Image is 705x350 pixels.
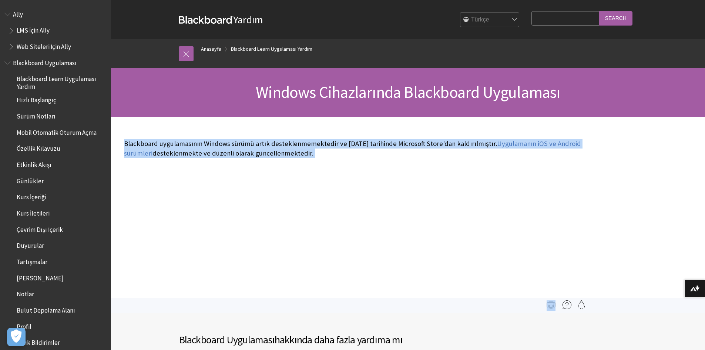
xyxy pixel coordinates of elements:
span: Blackboard Uygulaması [13,57,77,67]
img: Print [547,300,555,309]
a: BlackboardYardım [179,13,263,26]
span: Notlar [17,288,34,298]
nav: Book outline for Anthology Ally Help [4,8,107,53]
span: Sürüm Notları [17,110,56,120]
span: Web Siteleri İçin Ally [17,40,71,50]
a: Anasayfa [201,44,221,54]
p: Blackboard uygulamasının Windows sürümü artık desteklenmemektedir ve [DATE] tarihinde Microsoft S... [124,139,583,158]
span: Tartışmalar [17,256,47,266]
span: Kurs İletileri [17,207,50,217]
span: Ally [13,8,23,18]
a: Blackboard Learn Uygulaması Yardım [231,44,312,54]
span: Mobil Otomatik Oturum Açma [17,126,97,136]
span: Bulut Depolama Alanı [17,304,75,314]
img: More help [563,300,571,309]
span: Windows Cihazlarında Blackboard Uygulaması [256,82,560,102]
span: Blackboard Learn Uygulaması Yardım [17,73,106,90]
select: Site Language Selector [460,13,520,27]
span: Kurs İçeriği [17,191,46,201]
span: Çevrim Dışı İçerik [17,223,63,233]
span: Günlükler [17,175,44,185]
span: [PERSON_NAME] [17,272,64,282]
strong: Blackboard [179,16,234,24]
span: Duyurular [17,240,44,250]
span: Blackboard Uygulaması [179,333,275,346]
img: Follow this page [577,300,586,309]
span: Profil [17,320,31,330]
span: Anlık Bildirimler [17,337,60,347]
span: Hızlı Başlangıç [17,94,56,104]
span: Özellik Kılavuzu [17,143,60,153]
span: Etkinlik Akışı [17,159,51,169]
span: LMS İçin Ally [17,24,50,34]
input: Search [599,11,632,26]
button: Açık Tercihler [7,328,26,346]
